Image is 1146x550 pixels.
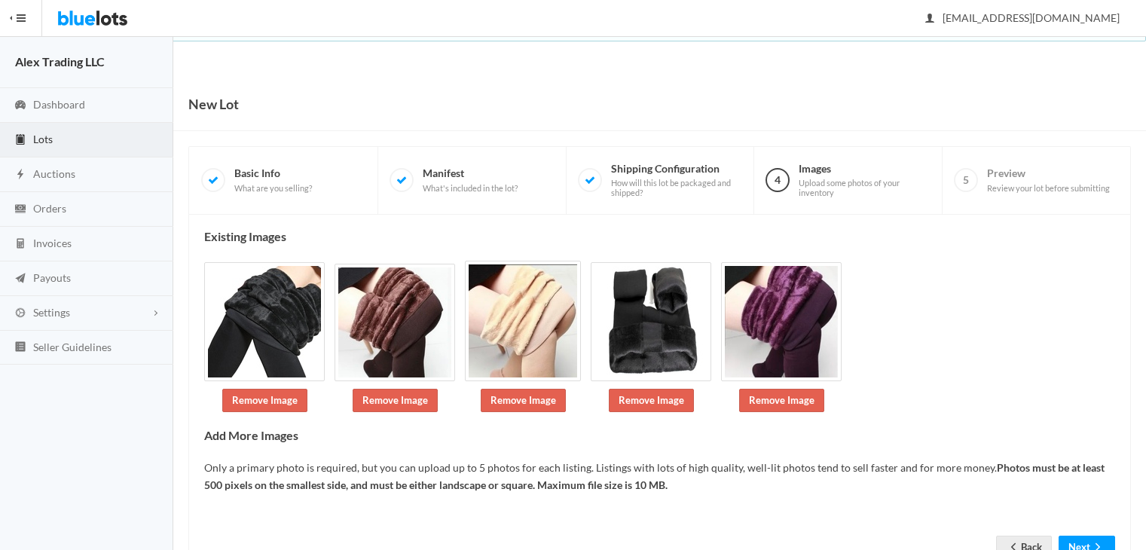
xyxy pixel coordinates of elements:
h1: New Lot [188,93,239,115]
span: Auctions [33,167,75,180]
span: Review your lot before submitting [987,183,1110,194]
ion-icon: person [922,12,937,26]
span: Lots [33,133,53,145]
h4: Add More Images [204,429,1115,442]
ion-icon: cog [13,307,28,321]
span: Upload some photos of your inventory [799,178,930,198]
p: Only a primary photo is required, but you can upload up to 5 photos for each listing. Listings wi... [204,460,1115,493]
a: Remove Image [222,389,307,412]
span: Preview [987,167,1110,193]
span: What's included in the lot? [423,183,518,194]
ion-icon: speedometer [13,99,28,113]
span: Seller Guidelines [33,341,112,353]
ion-icon: cash [13,203,28,217]
b: Photos must be at least 500 pixels on the smallest side, and must be either landscape or square. ... [204,461,1105,491]
ion-icon: calculator [13,237,28,252]
a: Remove Image [481,389,566,412]
ion-icon: list box [13,341,28,355]
span: Basic Info [234,167,312,193]
span: Dashboard [33,98,85,111]
img: a807800b-4916-4178-a54c-2179e12bda5a-1744722044.jpg [721,262,842,381]
h4: Existing Images [204,230,1115,243]
span: [EMAIL_ADDRESS][DOMAIN_NAME] [926,11,1120,24]
ion-icon: paper plane [13,272,28,286]
span: How will this lot be packaged and shipped? [611,178,742,198]
span: Manifest [423,167,518,193]
span: Images [799,162,930,198]
strong: Alex Trading LLC [15,54,105,69]
a: Remove Image [739,389,824,412]
ion-icon: flash [13,168,28,182]
span: Shipping Configuration [611,162,742,198]
img: bb775389-5ef9-447c-9981-bbeeaad754df-1744722043.jpg [465,261,581,381]
img: 4db2bfee-d8a8-4847-b8c7-a53e22626a66-1744722043.jpg [335,264,455,381]
span: Invoices [33,237,72,249]
span: 5 [954,168,978,192]
img: db175f28-66c1-4b97-8604-122cd71fdcd8-1744722044.jpg [591,262,711,381]
a: Remove Image [609,389,694,412]
span: What are you selling? [234,183,312,194]
span: Payouts [33,271,71,284]
span: 4 [766,168,790,192]
a: Remove Image [353,389,438,412]
span: Orders [33,202,66,215]
span: Settings [33,306,70,319]
ion-icon: clipboard [13,133,28,148]
img: b738a02d-4254-467d-8267-8117ab22f601-1744722041.jpg [204,262,325,381]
